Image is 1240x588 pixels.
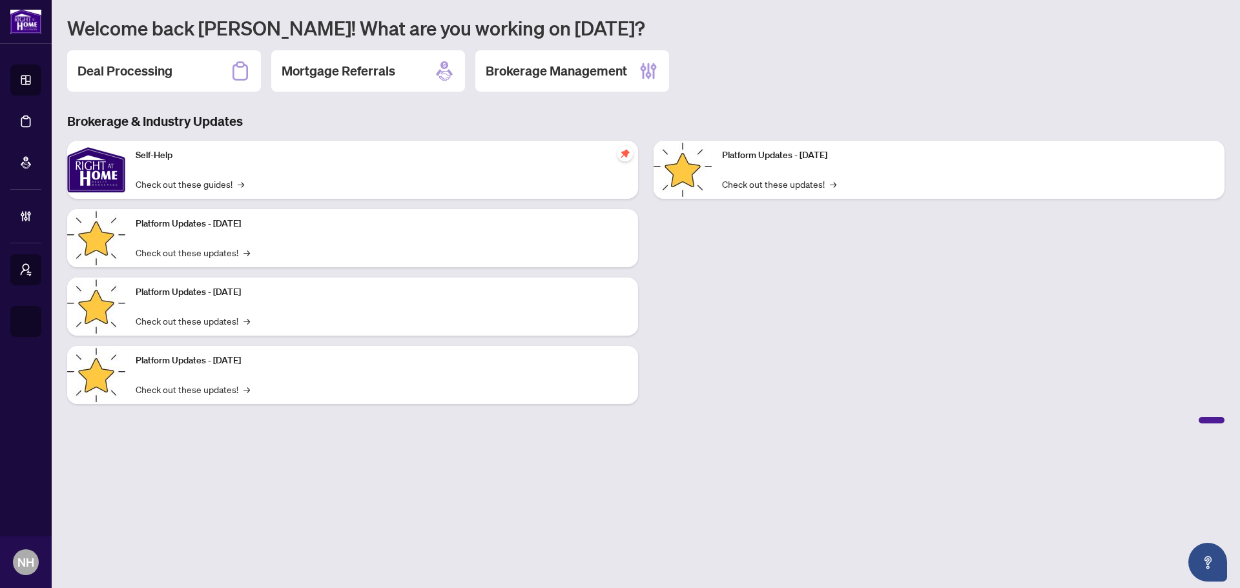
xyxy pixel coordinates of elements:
img: Platform Updates - July 21, 2025 [67,278,125,336]
a: Check out these updates!→ [136,314,250,328]
a: Check out these updates!→ [136,245,250,259]
img: Self-Help [67,141,125,199]
span: → [238,177,244,191]
h2: Deal Processing [77,62,172,80]
img: logo [10,10,41,34]
a: Check out these updates!→ [136,382,250,396]
h2: Mortgage Referrals [282,62,395,80]
button: Open asap [1188,543,1227,582]
a: Check out these updates!→ [722,177,836,191]
span: → [243,382,250,396]
span: pushpin [617,146,633,161]
h2: Brokerage Management [486,62,627,80]
p: Platform Updates - [DATE] [136,354,628,368]
img: Platform Updates - September 16, 2025 [67,209,125,267]
h1: Welcome back [PERSON_NAME]! What are you working on [DATE]? [67,15,1224,40]
span: → [243,314,250,328]
span: NH [17,553,34,571]
p: Platform Updates - [DATE] [722,148,1214,163]
p: Platform Updates - [DATE] [136,285,628,299]
a: Check out these guides!→ [136,177,244,191]
span: → [830,177,836,191]
p: Self-Help [136,148,628,163]
img: Platform Updates - July 8, 2025 [67,346,125,404]
img: Platform Updates - June 23, 2025 [654,141,712,199]
span: user-switch [19,263,32,276]
h3: Brokerage & Industry Updates [67,112,1224,130]
p: Platform Updates - [DATE] [136,217,628,231]
span: → [243,245,250,259]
